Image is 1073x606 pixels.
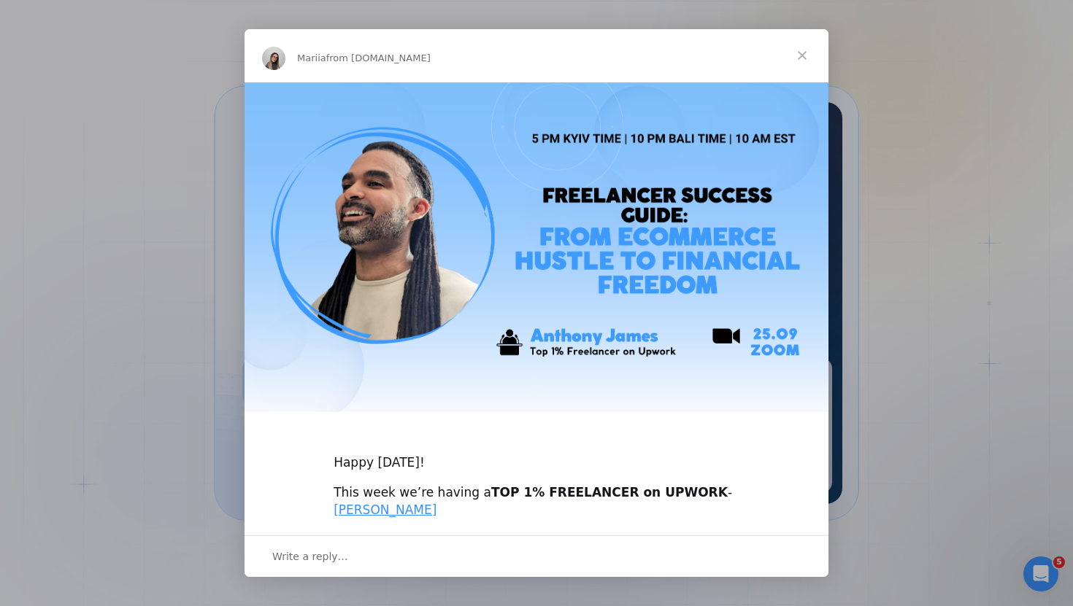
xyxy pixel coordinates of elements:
div: This week we’re having a - [334,484,739,519]
span: Write a reply… [272,547,348,566]
img: Profile image for Mariia [262,47,285,70]
span: Close [776,29,828,82]
a: [PERSON_NAME] [334,502,436,517]
span: from [DOMAIN_NAME] [326,53,431,63]
div: Open conversation and reply [245,535,828,577]
span: Mariia [297,53,326,63]
b: TOP 1% FREELANCER on UPWORK [491,485,728,500]
div: Happy [DATE]! [334,437,739,472]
